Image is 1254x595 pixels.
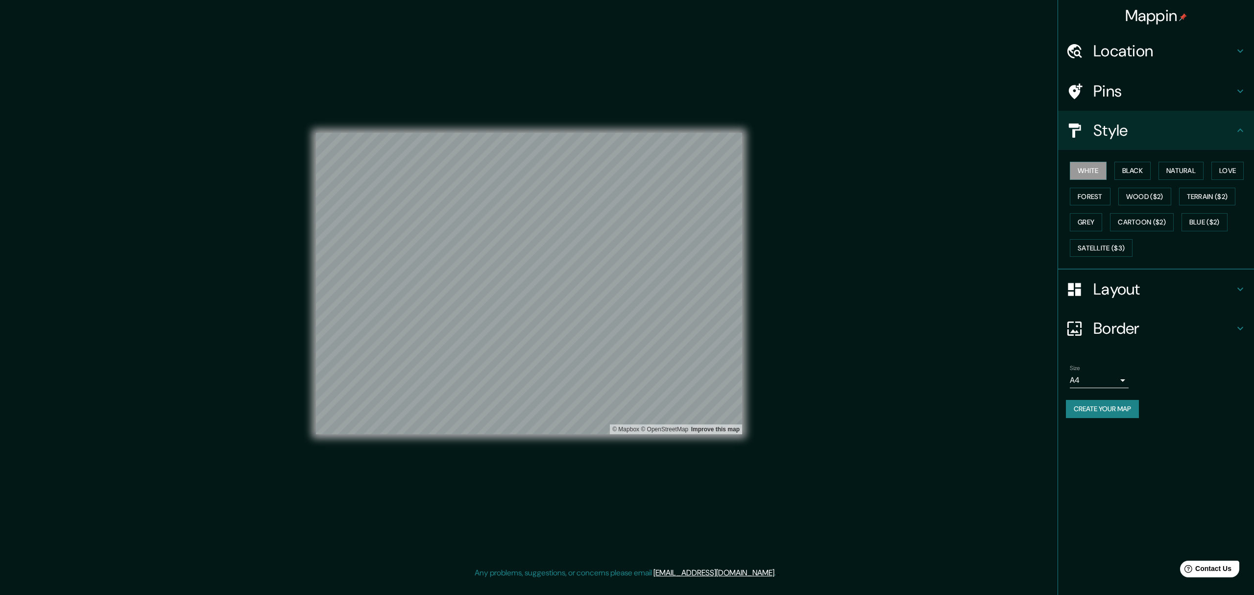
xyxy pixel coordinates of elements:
h4: Mappin [1125,6,1187,25]
h4: Pins [1093,81,1234,101]
a: Mapbox [612,426,639,433]
div: Layout [1058,270,1254,309]
div: Location [1058,31,1254,71]
button: Terrain ($2) [1179,188,1236,206]
a: [EMAIL_ADDRESS][DOMAIN_NAME] [653,568,774,578]
button: Create your map [1066,400,1139,418]
div: A4 [1070,372,1129,388]
img: pin-icon.png [1179,13,1187,21]
div: . [776,567,777,579]
div: . [777,567,779,579]
button: Satellite ($3) [1070,239,1133,257]
h4: Border [1093,319,1234,338]
button: Wood ($2) [1118,188,1171,206]
h4: Location [1093,41,1234,61]
button: Grey [1070,213,1102,231]
h4: Style [1093,121,1234,140]
button: Forest [1070,188,1110,206]
div: Pins [1058,72,1254,111]
canvas: Map [316,133,742,434]
iframe: Help widget launcher [1167,557,1243,584]
div: Border [1058,309,1254,348]
button: White [1070,162,1107,180]
a: OpenStreetMap [641,426,688,433]
button: Natural [1158,162,1204,180]
div: Style [1058,111,1254,150]
h4: Layout [1093,279,1234,299]
button: Love [1211,162,1244,180]
p: Any problems, suggestions, or concerns please email . [475,567,776,579]
a: Map feedback [691,426,740,433]
button: Cartoon ($2) [1110,213,1174,231]
button: Blue ($2) [1182,213,1228,231]
button: Black [1114,162,1151,180]
label: Size [1070,364,1080,372]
